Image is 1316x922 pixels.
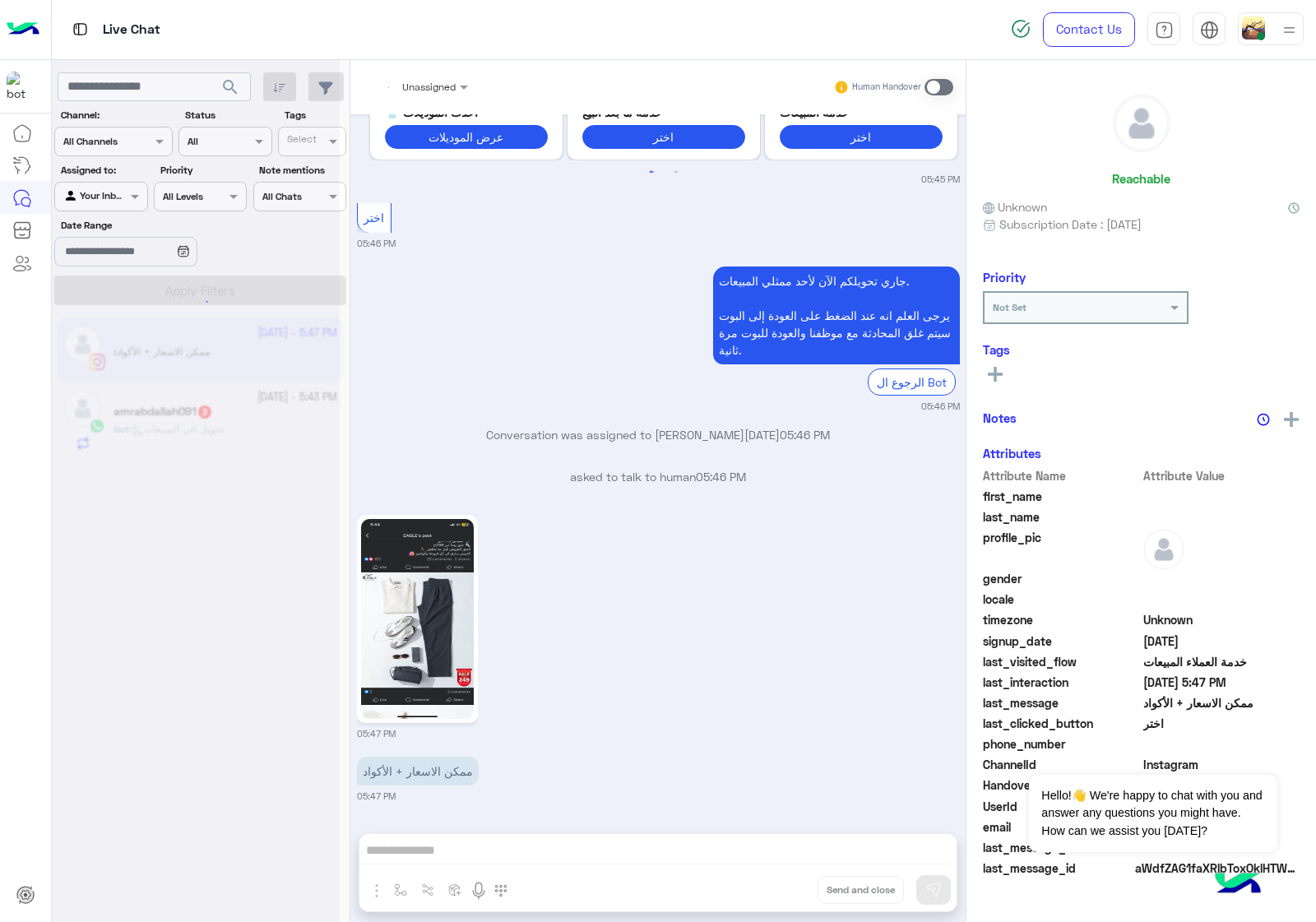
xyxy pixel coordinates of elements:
small: 05:47 PM [357,727,396,740]
img: userImage [1242,16,1265,39]
span: Unknown [1143,611,1300,628]
span: ChannelId [983,756,1140,773]
span: last_message_sentiment [983,839,1140,856]
img: profile [1279,20,1300,40]
img: defaultAdmin.png [1143,529,1184,570]
a: Contact Us [1043,12,1135,47]
button: اختر [780,125,943,149]
img: tab [70,19,90,39]
span: UserId [983,798,1140,815]
span: HandoverOn [983,776,1140,794]
span: Hello!👋 We're happy to chat with you and answer any questions you might have. How can we assist y... [1029,775,1277,852]
span: خدمة العملاء المبيعات [1143,653,1300,670]
img: tab [1155,21,1174,39]
span: Unassigned [402,81,456,93]
span: 2025-03-13T07:21:54.876Z [1143,632,1300,650]
span: null [1143,735,1300,753]
p: Live Chat [103,19,160,41]
button: 1 of 2 [643,164,660,181]
b: Not Set [993,301,1026,313]
small: 05:46 PM [921,400,960,413]
img: defaultAdmin.png [1114,95,1170,151]
span: last_clicked_button [983,715,1140,732]
h6: Notes [983,410,1017,425]
img: notes [1257,413,1270,426]
span: 05:46 PM [696,470,746,484]
span: timezone [983,611,1140,628]
span: signup_date [983,632,1140,650]
span: locale [983,591,1140,608]
img: add [1284,412,1299,427]
span: last_name [983,508,1140,526]
span: null [1143,570,1300,587]
h6: Tags [983,342,1300,357]
span: last_message_id [983,859,1132,877]
span: Unknown [983,198,1047,215]
span: Attribute Value [1143,467,1300,484]
p: 1/10/2025, 5:46 PM [713,266,960,364]
img: hulul-logo.png [1209,856,1267,914]
button: عرض الموديلات [385,125,548,149]
button: 2 of 2 [668,164,684,181]
p: asked to talk to human [357,468,960,485]
div: الرجوع ال Bot [868,368,956,396]
button: اختر [582,125,745,149]
small: 05:47 PM [357,790,396,803]
span: gender [983,570,1140,587]
span: null [1143,591,1300,608]
small: Human Handover [852,81,921,94]
h6: Priority [983,270,1026,285]
span: aWdfZAG1faXRlbToxOklHTWVzc2FnZAUlEOjE3ODQxNDAxOTYyNzg0NDQyOjM0MDI4MjM2Njg0MTcxMDMwMTI0NDI1OTgzNTc... [1135,859,1300,877]
span: اختر [1143,715,1300,732]
span: Subscription Date : [DATE] [999,215,1142,233]
h6: Attributes [983,446,1041,461]
p: Conversation was assigned to [PERSON_NAME][DATE] [357,426,960,443]
p: Conversation has been dropped by [PERSON_NAME][DATE] [357,815,960,832]
small: 05:46 PM [357,237,396,250]
small: 05:45 PM [921,173,960,186]
span: first_name [983,488,1140,505]
img: tab [1200,21,1219,39]
p: 1/10/2025, 5:47 PM [357,757,479,785]
a: tab [1147,12,1180,47]
button: Send and close [818,876,904,904]
img: Logo [7,12,39,47]
img: 713415422032625 [7,72,36,101]
span: last_message [983,694,1140,711]
span: 2025-10-01T14:47:18.01Z [1143,674,1300,691]
h6: Reachable [1112,171,1170,186]
span: phone_number [983,735,1140,753]
span: اختر [364,211,384,225]
span: profile_pic [983,529,1140,567]
span: ممكن الاسعار + الأكواد [1143,694,1300,711]
div: loading... [181,287,210,316]
span: last_visited_flow [983,653,1140,670]
span: 05:46 PM [780,428,830,442]
div: Select [285,132,317,151]
img: spinner [1011,19,1031,39]
span: email [983,818,1140,836]
span: last_interaction [983,674,1140,691]
span: Attribute Name [983,467,1140,484]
